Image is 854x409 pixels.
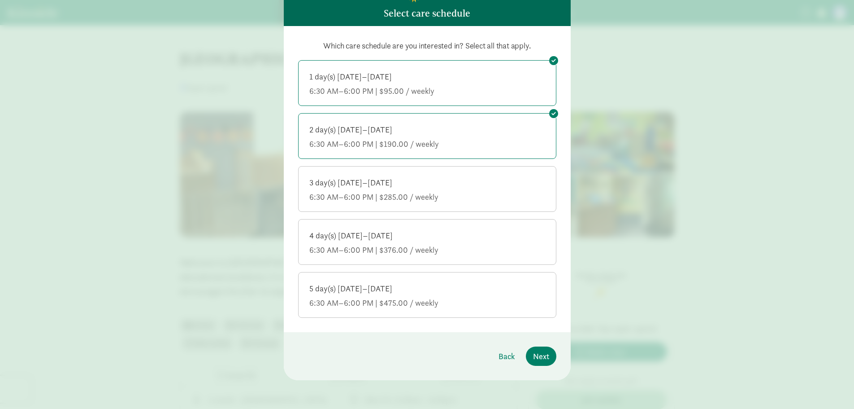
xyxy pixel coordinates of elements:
[384,8,470,19] h5: Select care schedule
[298,40,556,51] p: Which care schedule are you interested in? Select all that apply.
[491,347,522,366] button: Back
[309,298,545,308] div: 6:30 AM–6:00 PM | $475.00 / weekly
[309,230,545,241] div: 4 day(s) [DATE]–[DATE]
[533,350,549,362] span: Next
[526,347,556,366] button: Next
[309,177,545,188] div: 3 day(s) [DATE]–[DATE]
[309,245,545,255] div: 6:30 AM–6:00 PM | $376.00 / weekly
[309,192,545,202] div: 6:30 AM–6:00 PM | $285.00 / weekly
[499,350,515,362] span: Back
[309,71,545,82] div: 1 day(s) [DATE]–[DATE]
[309,283,545,294] div: 5 day(s) [DATE]–[DATE]
[309,124,545,135] div: 2 day(s) [DATE]–[DATE]
[309,139,545,150] div: 6:30 AM–6:00 PM | $190.00 / weekly
[309,86,545,97] div: 6:30 AM–6:00 PM | $95.00 / weekly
